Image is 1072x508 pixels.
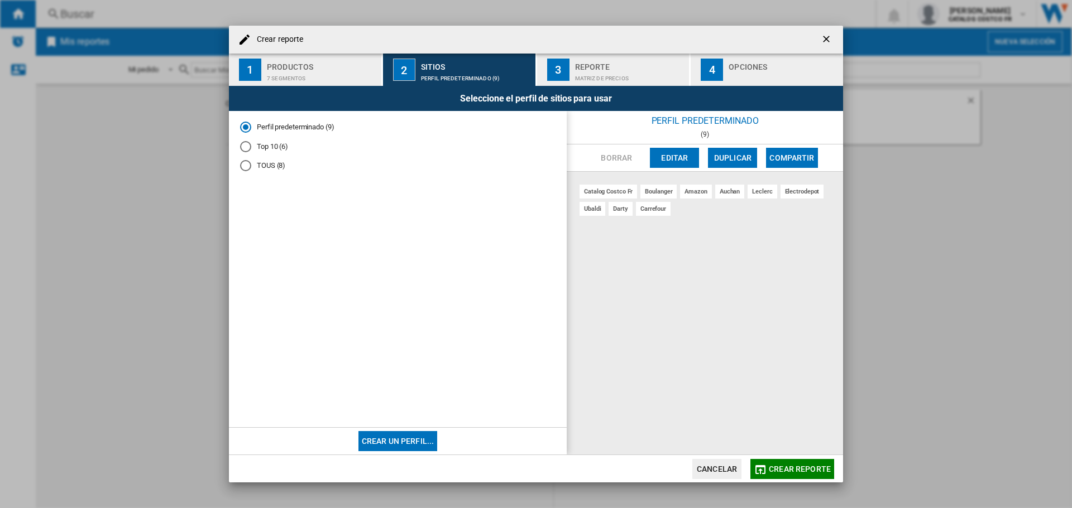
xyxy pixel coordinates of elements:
[383,54,537,86] button: 2 Sitios Perfil predeterminado (9)
[393,59,415,81] div: 2
[750,459,834,479] button: Crear reporte
[575,58,685,70] div: Reporte
[708,148,757,168] button: Duplicar
[580,202,605,216] div: ubaldi
[251,34,303,45] h4: Crear reporte
[748,185,777,199] div: leclerc
[609,202,633,216] div: darty
[592,148,641,168] button: Borrar
[267,58,377,70] div: Productos
[567,111,843,130] div: Perfil predeterminado
[701,59,723,81] div: 4
[240,122,556,133] md-radio-button: Perfil predeterminado (9)
[240,141,556,152] md-radio-button: Top 10 (6)
[680,185,711,199] div: amazon
[766,148,817,168] button: Compartir
[769,465,831,473] span: Crear reporte
[240,161,556,171] md-radio-button: TOUS (8)
[547,59,569,81] div: 3
[636,202,671,216] div: carrefour
[537,54,691,86] button: 3 Reporte Matriz de precios
[567,130,843,138] div: (9)
[640,185,677,199] div: boulanger
[229,54,382,86] button: 1 Productos 7 segmentos
[580,185,637,199] div: catalog costco fr
[229,86,843,111] div: Seleccione el perfil de sitios para usar
[575,70,685,81] div: Matriz de precios
[239,59,261,81] div: 1
[421,70,531,81] div: Perfil predeterminado (9)
[267,70,377,81] div: 7 segmentos
[650,148,699,168] button: Editar
[821,33,834,47] ng-md-icon: getI18NText('BUTTONS.CLOSE_DIALOG')
[715,185,744,199] div: auchan
[691,54,843,86] button: 4 Opciones
[781,185,824,199] div: electrodepot
[421,58,531,70] div: Sitios
[358,431,438,451] button: Crear un perfil...
[729,58,839,70] div: Opciones
[816,28,839,51] button: getI18NText('BUTTONS.CLOSE_DIALOG')
[692,459,741,479] button: Cancelar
